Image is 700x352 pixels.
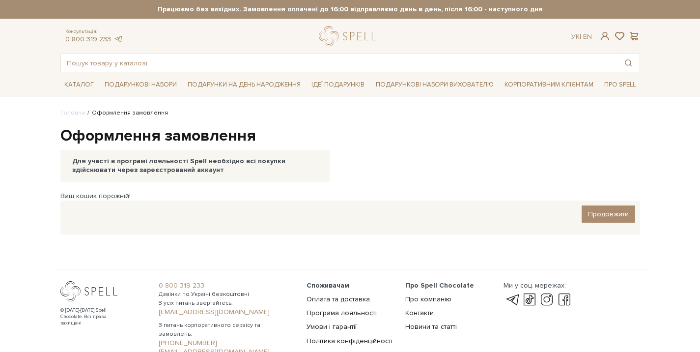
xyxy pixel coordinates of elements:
[582,205,635,223] a: Продовжити
[571,32,592,41] div: Ук
[308,77,368,92] a: Ідеї подарунків
[307,295,370,303] a: Оплата та доставка
[617,54,640,72] button: Пошук товару у каталозі
[60,307,127,326] div: © [DATE]-[DATE] Spell Chocolate. Всі права захищені
[61,54,617,72] input: Пошук товару у каталозі
[159,339,295,348] a: [PHONE_NUMBER]
[65,29,123,35] span: Консультація:
[504,281,572,290] div: Ми у соц. мережах:
[60,77,98,92] a: Каталог
[307,323,357,331] a: Умови і гарантії
[60,5,640,14] strong: Працюємо без вихідних. Замовлення оплачені до 16:00 відправляємо день в день, після 16:00 - насту...
[159,290,295,299] span: Дзвінки по Україні безкоштовні
[405,323,457,331] a: Новини та статті
[159,281,295,290] a: 0 800 319 233
[72,157,318,175] div: Для участі в програмі лояльності Spell необхідно всі покупки здійснювати через зареєстрований акк...
[501,76,597,93] a: Корпоративним клієнтам
[159,299,295,308] span: З усіх питань звертайтесь:
[60,109,85,117] a: Головна
[538,294,555,306] a: instagram
[405,309,434,317] a: Контакти
[85,109,168,117] li: Оформлення замовлення
[556,294,573,306] a: facebook
[159,308,295,317] a: [EMAIL_ADDRESS][DOMAIN_NAME]
[184,77,305,92] a: Подарунки на День народження
[60,192,640,201] div: Ваш кошик порожній!
[307,337,392,345] a: Політика конфіденційності
[588,210,629,218] span: Продовжити
[504,294,520,306] a: telegram
[307,281,349,290] span: Споживачам
[580,32,581,41] span: |
[319,26,380,46] a: logo
[600,77,640,92] a: Про Spell
[405,281,474,290] span: Про Spell Chocolate
[405,295,451,303] a: Про компанію
[159,321,295,339] span: З питань корпоративного сервісу та замовлень:
[113,35,123,43] a: telegram
[65,35,111,43] a: 0 800 319 233
[583,32,592,41] a: En
[521,294,538,306] a: tik-tok
[372,76,498,93] a: Подарункові набори вихователю
[101,77,181,92] a: Подарункові набори
[60,126,640,147] h1: Оформлення замовлення
[307,309,377,317] a: Програма лояльності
